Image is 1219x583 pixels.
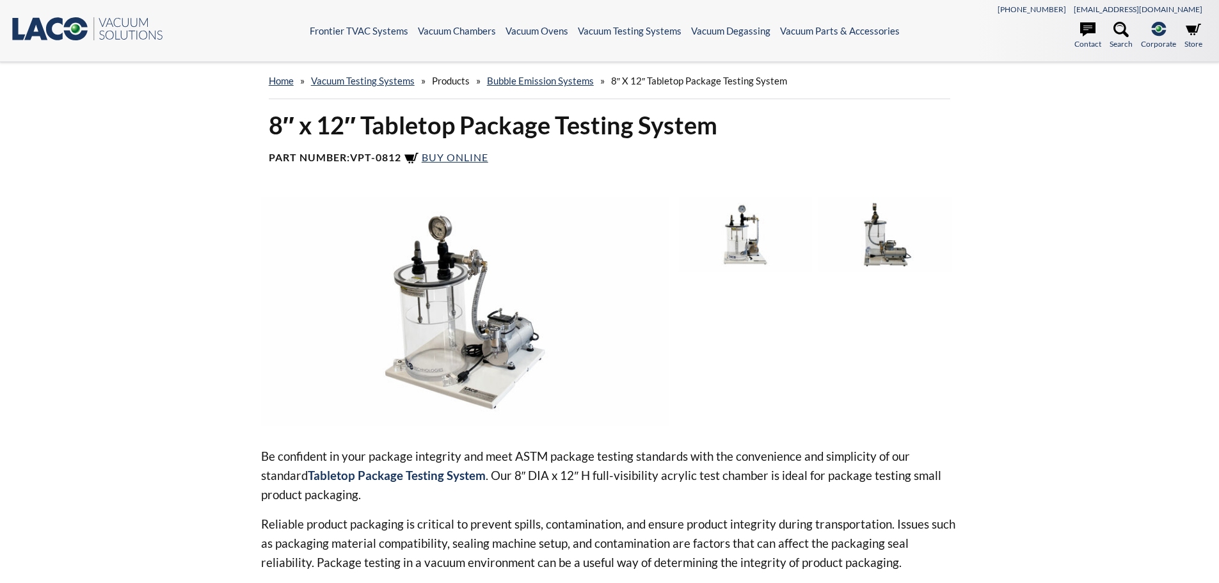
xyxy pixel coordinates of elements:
[418,25,496,36] a: Vacuum Chambers
[998,4,1066,14] a: [PHONE_NUMBER]
[269,151,951,166] h4: Part Number:
[404,151,488,163] a: Buy Online
[261,447,959,504] p: Be confident in your package integrity and meet ASTM package testing standards with the convenien...
[691,25,770,36] a: Vacuum Degassing
[422,151,488,163] span: Buy Online
[1074,22,1101,50] a: Contact
[261,515,959,572] p: Reliable product packaging is critical to prevent spills, contamination, and ensure product integ...
[269,75,294,86] a: home
[350,151,401,163] b: VPT-0812
[506,25,568,36] a: Vacuum Ovens
[780,25,900,36] a: Vacuum Parts & Accessories
[818,197,952,271] img: 8" X 12" Tabletop Package Testing System, side view
[311,75,415,86] a: Vacuum Testing Systems
[269,63,951,99] div: » » » »
[269,109,951,141] h1: 8″ x 12″ Tabletop Package Testing System
[611,75,788,86] span: 8″ x 12″ Tabletop Package Testing System
[679,197,812,271] img: 8" X 12" Tabletop Package Testing System, front view
[1074,4,1202,14] a: [EMAIL_ADDRESS][DOMAIN_NAME]
[308,468,486,483] strong: Tabletop Package Testing System
[261,197,669,426] img: 8" X 12" Tabletop Package Testing System, angled view
[310,25,408,36] a: Frontier TVAC Systems
[487,75,594,86] a: Bubble Emission Systems
[1141,38,1176,50] span: Corporate
[578,25,681,36] a: Vacuum Testing Systems
[1110,22,1133,50] a: Search
[1184,22,1202,50] a: Store
[432,75,470,86] span: Products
